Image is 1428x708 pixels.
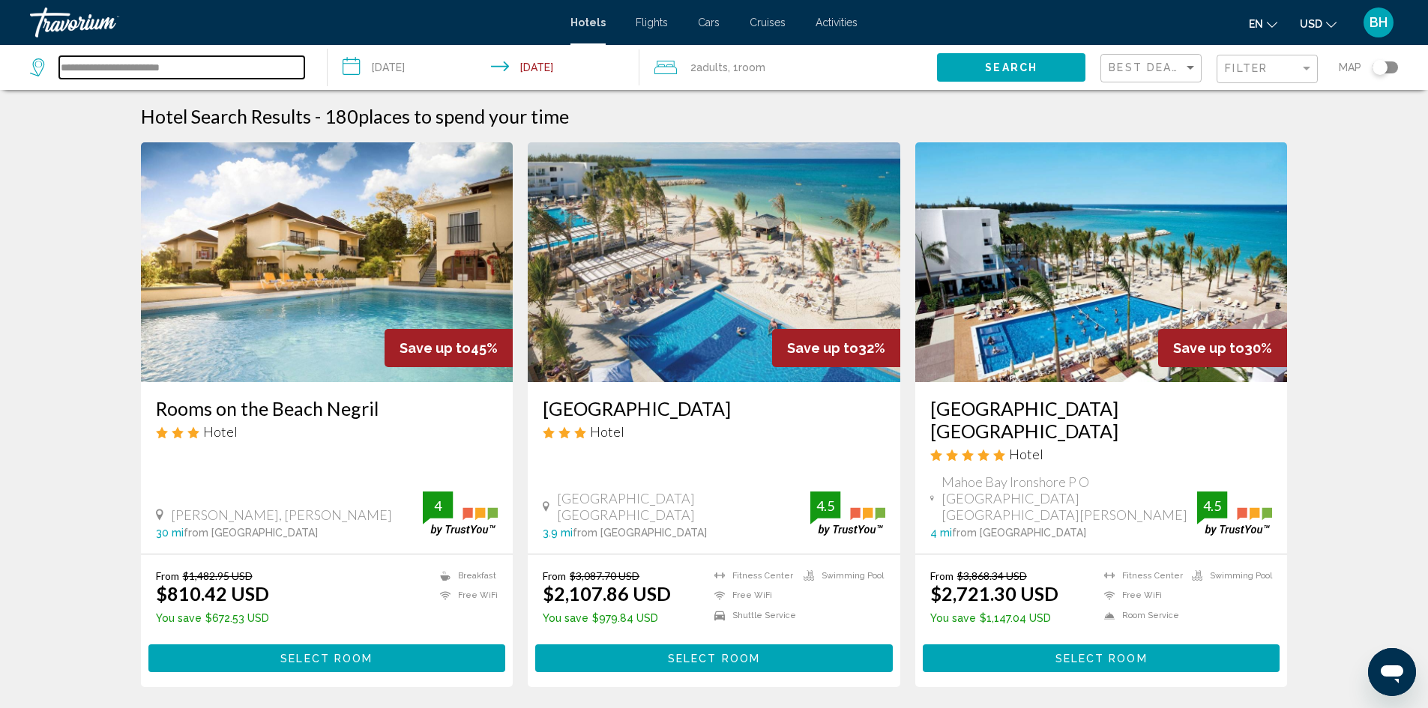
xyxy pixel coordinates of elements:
span: Search [985,62,1037,74]
span: Cruises [750,16,786,28]
button: Search [937,53,1085,81]
span: 30 mi [156,527,184,539]
button: Select Room [923,644,1280,672]
button: Travelers: 2 adults, 0 children [639,45,937,90]
span: [PERSON_NAME], [PERSON_NAME] [171,506,392,523]
span: Best Deals [1109,61,1187,73]
iframe: Button to launch messaging window [1368,648,1416,696]
button: Select Room [148,644,506,672]
span: [GEOGRAPHIC_DATA] [GEOGRAPHIC_DATA] [557,490,810,523]
span: Save up to [787,340,858,356]
a: Activities [816,16,858,28]
span: from [GEOGRAPHIC_DATA] [573,527,707,539]
div: 5 star Hotel [930,446,1273,462]
p: $979.84 USD [543,612,671,624]
li: Free WiFi [433,590,498,602]
p: $1,147.04 USD [930,612,1058,624]
a: Travorium [30,7,555,37]
button: Toggle map [1361,61,1398,74]
li: Room Service [1097,609,1184,622]
img: Hotel image [141,142,513,382]
span: - [315,105,321,127]
h1: Hotel Search Results [141,105,311,127]
a: Hotels [570,16,606,28]
img: Hotel image [915,142,1288,382]
span: Mahoe Bay Ironshore P O [GEOGRAPHIC_DATA] [GEOGRAPHIC_DATA][PERSON_NAME] [942,473,1198,523]
span: Select Room [1055,653,1148,665]
ins: $810.42 USD [156,582,269,605]
div: 30% [1158,329,1287,367]
span: Room [738,61,765,73]
span: You save [156,612,202,624]
span: , 1 [728,57,765,78]
div: 4.5 [1197,497,1227,515]
span: Map [1339,57,1361,78]
span: You save [543,612,588,624]
li: Free WiFi [707,590,796,602]
span: From [156,569,179,582]
span: Filter [1225,62,1268,74]
img: Hotel image [528,142,900,382]
img: trustyou-badge.svg [423,491,498,536]
span: places to spend your time [358,105,569,127]
ins: $2,721.30 USD [930,582,1058,605]
span: BH [1370,15,1388,30]
span: Hotel [1009,446,1043,462]
button: Check-in date: Nov 14, 2025 Check-out date: Nov 21, 2025 [328,45,640,90]
p: $672.53 USD [156,612,269,624]
div: 4.5 [810,497,840,515]
div: 32% [772,329,900,367]
li: Shuttle Service [707,609,796,622]
div: 4 [423,497,453,515]
a: Flights [636,16,668,28]
a: Rooms on the Beach Negril [156,397,498,420]
span: You save [930,612,976,624]
span: Hotel [590,423,624,440]
a: Cars [698,16,720,28]
li: Breakfast [433,569,498,582]
button: Filter [1217,54,1318,85]
del: $3,868.34 USD [957,569,1027,582]
div: 45% [385,329,513,367]
span: USD [1300,18,1322,30]
span: Select Room [280,653,373,665]
button: Change currency [1300,13,1337,34]
img: trustyou-badge.svg [1197,491,1272,536]
span: 4 mi [930,527,952,539]
div: 3 star Hotel [543,423,885,440]
span: Adults [696,61,728,73]
span: en [1249,18,1263,30]
button: Change language [1249,13,1277,34]
ins: $2,107.86 USD [543,582,671,605]
li: Swimming Pool [1184,569,1272,582]
span: Hotel [203,423,238,440]
a: [GEOGRAPHIC_DATA] [543,397,885,420]
a: [GEOGRAPHIC_DATA] [GEOGRAPHIC_DATA] [930,397,1273,442]
span: 3.9 mi [543,527,573,539]
h2: 180 [325,105,569,127]
img: trustyou-badge.svg [810,491,885,536]
span: 2 [690,57,728,78]
del: $1,482.95 USD [183,569,253,582]
span: Select Room [668,653,760,665]
del: $3,087.70 USD [570,569,639,582]
a: Select Room [148,648,506,665]
li: Fitness Center [707,569,796,582]
button: User Menu [1359,7,1398,38]
span: from [GEOGRAPHIC_DATA] [184,527,318,539]
mat-select: Sort by [1109,62,1197,75]
span: from [GEOGRAPHIC_DATA] [952,527,1086,539]
li: Free WiFi [1097,590,1184,602]
a: Select Room [923,648,1280,665]
a: Select Room [535,648,893,665]
li: Swimming Pool [796,569,885,582]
